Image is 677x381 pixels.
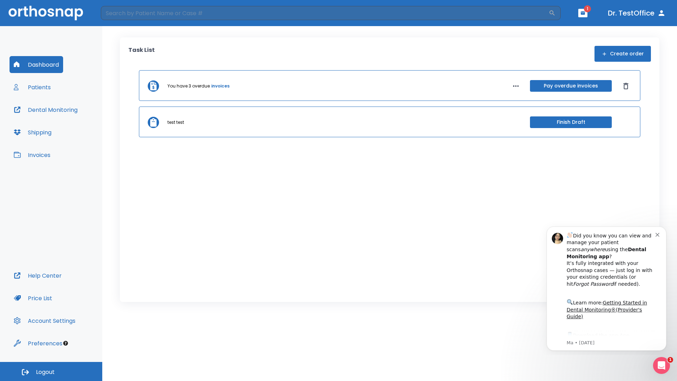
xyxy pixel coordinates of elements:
[36,368,55,376] span: Logout
[10,312,80,329] button: Account Settings
[167,83,210,89] p: You have 3 overdue
[167,119,184,126] p: test test
[605,7,669,19] button: Dr. TestOffice
[128,46,155,62] p: Task List
[620,80,632,92] button: Dismiss
[31,113,93,125] a: App Store
[10,56,63,73] button: Dashboard
[10,146,55,163] button: Invoices
[101,6,549,20] input: Search by Patient Name or Case #
[62,340,69,346] div: Tooltip anchor
[8,6,83,20] img: Orthosnap
[31,111,120,147] div: Download the app: | ​ Let us know if you need help getting started!
[120,11,125,17] button: Dismiss notification
[10,335,67,352] button: Preferences
[10,101,82,118] button: Dental Monitoring
[10,267,66,284] button: Help Center
[667,357,673,363] span: 1
[10,79,55,96] button: Patients
[211,83,230,89] a: invoices
[10,290,56,307] button: Price List
[31,120,120,126] p: Message from Ma, sent 6w ago
[536,220,677,355] iframe: Intercom notifications message
[530,80,612,92] button: Pay overdue invoices
[594,46,651,62] button: Create order
[10,124,56,141] button: Shipping
[653,357,670,374] iframe: Intercom live chat
[584,5,591,12] span: 1
[530,116,612,128] button: Finish Draft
